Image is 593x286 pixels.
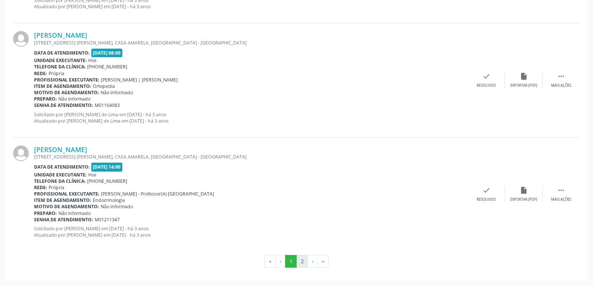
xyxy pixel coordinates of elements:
[34,145,87,154] a: [PERSON_NAME]
[58,210,91,216] span: Não informado
[13,255,580,268] ul: Pagination
[88,172,97,178] span: Hse
[34,191,100,197] b: Profissional executante:
[34,216,93,223] b: Senha de atendimento:
[34,89,99,96] b: Motivo de agendamento:
[34,83,91,89] b: Item de agendamento:
[551,83,571,88] div: Mais ações
[34,184,47,191] b: Rede:
[482,186,490,194] i: check
[58,96,91,102] span: Não informado
[13,31,29,47] img: img
[34,154,468,160] div: [STREET_ADDRESS] [PERSON_NAME], CASA AMARELA, [GEOGRAPHIC_DATA] - [GEOGRAPHIC_DATA]
[34,102,93,108] b: Senha de atendimento:
[285,255,297,268] button: Go to page 1
[34,40,468,46] div: [STREET_ADDRESS] [PERSON_NAME], CASA AMARELA, [GEOGRAPHIC_DATA] - [GEOGRAPHIC_DATA]
[93,83,115,89] span: Ortopedia
[34,64,86,70] b: Telefone da clínica:
[91,163,123,171] span: [DATE] 14:00
[510,83,537,88] div: Exportar (PDF)
[34,210,57,216] b: Preparo:
[520,186,528,194] i: insert_drive_file
[557,186,565,194] i: 
[87,64,127,70] span: [PHONE_NUMBER]
[88,57,97,64] span: Hse
[510,197,537,202] div: Exportar (PDF)
[477,83,496,88] div: Resolvido
[34,77,100,83] b: Profissional executante:
[34,57,87,64] b: Unidade executante:
[101,203,133,210] span: Não informado
[34,111,468,124] p: Solicitado por [PERSON_NAME] de Lima em [DATE] - há 3 anos Atualizado por [PERSON_NAME] de Lima e...
[13,145,29,161] img: img
[101,89,133,96] span: Não informado
[34,197,91,203] b: Item de agendamento:
[477,197,496,202] div: Resolvido
[95,216,120,223] span: M01211347
[49,184,64,191] span: Própria
[34,164,90,170] b: Data de atendimento:
[34,203,99,210] b: Motivo de agendamento:
[34,225,468,238] p: Solicitado por [PERSON_NAME] em [DATE] - há 3 anos Atualizado por [PERSON_NAME] em [DATE] - há 3 ...
[520,72,528,80] i: insert_drive_file
[93,197,125,203] span: Endocrinologia
[91,49,123,57] span: [DATE] 08:00
[34,172,87,178] b: Unidade executante:
[34,178,86,184] b: Telefone da clínica:
[317,255,328,268] button: Go to last page
[482,72,490,80] i: check
[101,77,178,83] span: [PERSON_NAME] | [PERSON_NAME]
[34,31,87,39] a: [PERSON_NAME]
[87,178,127,184] span: [PHONE_NUMBER]
[557,72,565,80] i: 
[34,96,57,102] b: Preparo:
[34,50,90,56] b: Data de atendimento:
[308,255,318,268] button: Go to next page
[34,70,47,77] b: Rede:
[296,255,308,268] button: Go to page 2
[551,197,571,202] div: Mais ações
[95,102,120,108] span: M01164083
[49,70,64,77] span: Própria
[101,191,214,197] span: [PERSON_NAME] - Professor(A) [GEOGRAPHIC_DATA]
